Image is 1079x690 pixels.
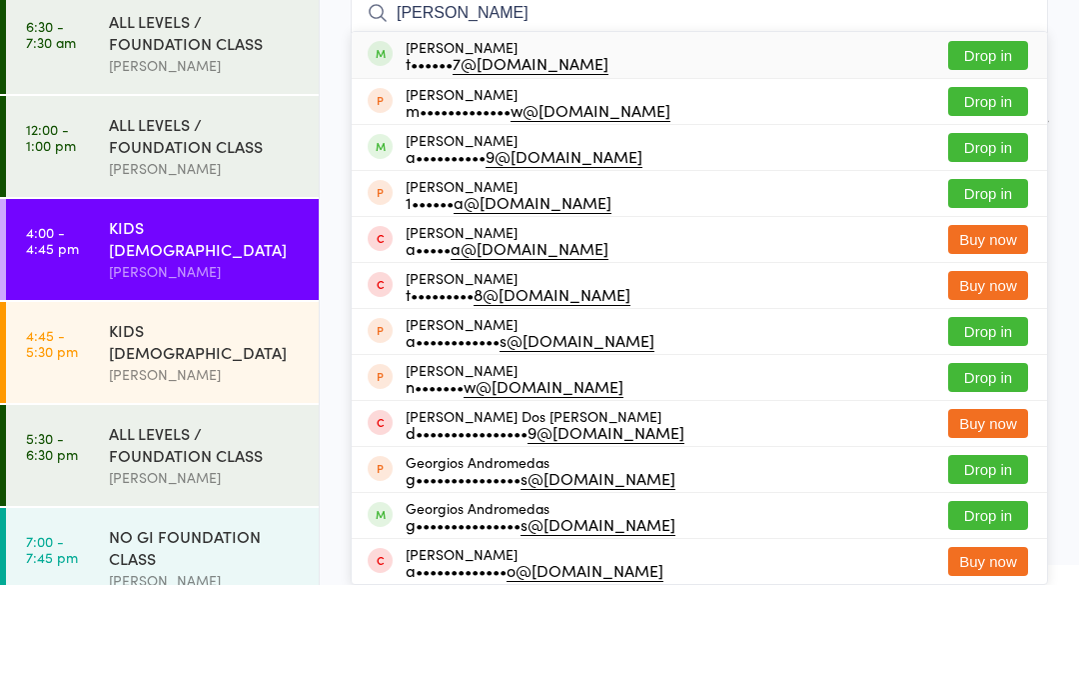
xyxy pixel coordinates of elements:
[948,468,1028,497] button: Drop in
[948,606,1028,635] button: Drop in
[109,424,302,468] div: KIDS [DEMOGRAPHIC_DATA]
[406,605,675,637] div: Georgios Andromedas
[6,510,319,611] a: 5:30 -6:30 pmALL LEVELS / FOUNDATION CLASS[PERSON_NAME]
[26,638,78,670] time: 7:00 - 7:45 pm
[109,218,302,262] div: ALL LEVELS / FOUNDATION CLASS
[406,299,611,315] div: 1••••••
[351,7,1017,27] span: [DATE] 4:00pm
[406,160,608,176] div: t••••••
[26,329,79,361] time: 4:00 - 4:45 pm
[109,115,302,159] div: ALL LEVELS / FOUNDATION CLASS
[109,262,302,285] div: [PERSON_NAME]
[26,55,75,77] a: [DATE]
[26,123,76,155] time: 6:30 - 7:30 am
[109,159,302,182] div: [PERSON_NAME]
[406,483,623,499] div: n•••••••
[406,621,675,637] div: g•••••••••••••••
[948,422,1028,451] button: Drop in
[109,365,302,388] div: [PERSON_NAME]
[948,652,1028,681] button: Buy now
[26,226,76,258] time: 12:00 - 1:00 pm
[406,253,642,269] div: a••••••••••
[406,667,663,683] div: a•••••••••••••
[948,192,1028,221] button: Drop in
[948,238,1028,267] button: Drop in
[406,529,684,545] div: d••••••••••••••••
[948,376,1028,405] button: Buy now
[109,630,302,674] div: NO GI FOUNDATION CLASS
[26,22,124,55] div: Events for
[406,375,630,407] div: [PERSON_NAME]
[109,468,302,491] div: [PERSON_NAME]
[406,237,642,269] div: [PERSON_NAME]
[26,535,78,567] time: 5:30 - 6:30 pm
[406,345,608,361] div: a•••••
[948,284,1028,313] button: Drop in
[406,191,670,223] div: [PERSON_NAME]
[406,391,630,407] div: t•••••••••
[406,437,654,453] div: a••••••••••••
[6,201,319,302] a: 12:00 -1:00 pmALL LEVELS / FOUNDATION CLASS[PERSON_NAME]
[6,98,319,199] a: 6:30 -7:30 amALL LEVELS / FOUNDATION CLASS[PERSON_NAME]
[26,432,78,464] time: 4:45 - 5:30 pm
[948,514,1028,543] button: Buy now
[109,571,302,594] div: [PERSON_NAME]
[6,304,319,405] a: 4:00 -4:45 pmKIDS [DEMOGRAPHIC_DATA][PERSON_NAME]
[948,330,1028,359] button: Buy now
[351,95,1048,141] input: Search
[351,27,1017,47] span: [PERSON_NAME]
[406,421,654,453] div: [PERSON_NAME]
[406,513,684,545] div: [PERSON_NAME] Dos [PERSON_NAME]
[406,467,623,499] div: [PERSON_NAME]
[406,144,608,176] div: [PERSON_NAME]
[406,207,670,223] div: m•••••••••••••
[406,575,675,591] div: g•••••••••••••••
[406,329,608,361] div: [PERSON_NAME]
[406,651,663,683] div: [PERSON_NAME]
[144,22,243,55] div: At
[109,321,302,365] div: KIDS [DEMOGRAPHIC_DATA]
[406,559,675,591] div: Georgios Andromedas
[6,407,319,508] a: 4:45 -5:30 pmKIDS [DEMOGRAPHIC_DATA][PERSON_NAME]
[351,47,1048,67] span: BRADDAH JIU - [PERSON_NAME]
[406,283,611,315] div: [PERSON_NAME]
[109,527,302,571] div: ALL LEVELS / FOUNDATION CLASS
[948,560,1028,589] button: Drop in
[948,146,1028,175] button: Drop in
[144,55,243,77] div: Any location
